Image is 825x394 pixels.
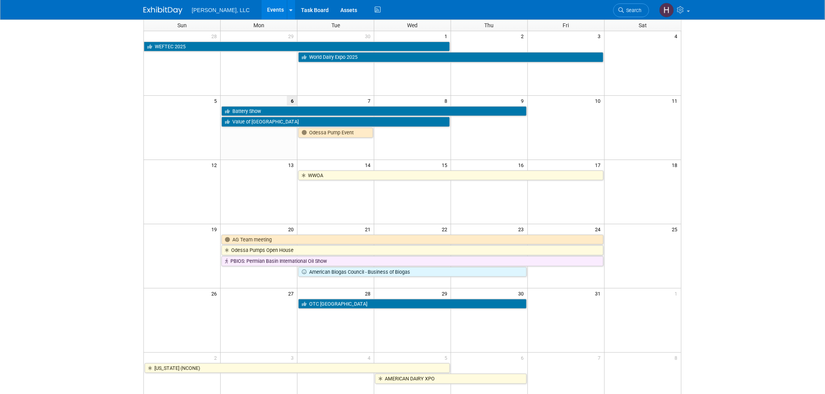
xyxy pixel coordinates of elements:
span: 30 [364,31,374,41]
span: 7 [367,96,374,106]
span: Mon [253,22,264,28]
span: 30 [518,288,528,298]
span: 15 [441,160,451,170]
img: Hannah Mulholland [659,3,674,18]
span: 26 [211,288,220,298]
span: 25 [671,224,681,234]
span: 8 [674,353,681,362]
span: Sat [639,22,647,28]
span: 18 [671,160,681,170]
span: 22 [441,224,451,234]
span: 17 [595,160,604,170]
span: 11 [671,96,681,106]
a: PBIOS: Permian Basin International Oil Show [221,256,603,266]
a: [US_STATE] (NCONE) [145,363,450,373]
a: WWOA [298,171,603,181]
span: 1 [674,288,681,298]
a: Odessa Pumps Open House [221,245,603,255]
span: 2 [520,31,528,41]
img: ExhibitDay [143,7,182,14]
span: 23 [518,224,528,234]
span: Thu [485,22,494,28]
a: AG Team meeting [221,235,603,245]
a: WEFTEC 2025 [144,42,450,52]
span: 12 [211,160,220,170]
span: 3 [290,353,297,362]
span: 2 [213,353,220,362]
span: Wed [407,22,418,28]
a: Odessa Pump Event [298,128,373,138]
span: Tue [331,22,340,28]
span: 19 [211,224,220,234]
a: AMERICAN DAIRY XPO [375,374,527,384]
a: Value of [GEOGRAPHIC_DATA] [221,117,450,127]
span: 5 [444,353,451,362]
span: 8 [444,96,451,106]
span: 6 [287,96,297,106]
span: 14 [364,160,374,170]
span: Fri [563,22,569,28]
span: 31 [595,288,604,298]
span: 29 [287,31,297,41]
span: 21 [364,224,374,234]
span: [PERSON_NAME], LLC [192,7,250,13]
span: Search [624,7,642,13]
a: Search [613,4,649,17]
a: World Dairy Expo 2025 [298,52,603,62]
span: 16 [518,160,528,170]
span: 4 [367,353,374,362]
span: 28 [211,31,220,41]
span: 9 [520,96,528,106]
span: 1 [444,31,451,41]
span: 4 [674,31,681,41]
span: 29 [441,288,451,298]
span: 10 [595,96,604,106]
span: 3 [597,31,604,41]
span: 6 [520,353,528,362]
a: OTC [GEOGRAPHIC_DATA] [298,299,527,309]
span: 7 [597,353,604,362]
a: American Biogas Council - Business of Biogas [298,267,527,277]
span: Sun [177,22,187,28]
span: 27 [287,288,297,298]
span: 5 [213,96,220,106]
span: 20 [287,224,297,234]
a: Battery Show [221,106,526,116]
span: 13 [287,160,297,170]
span: 28 [364,288,374,298]
span: 24 [595,224,604,234]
